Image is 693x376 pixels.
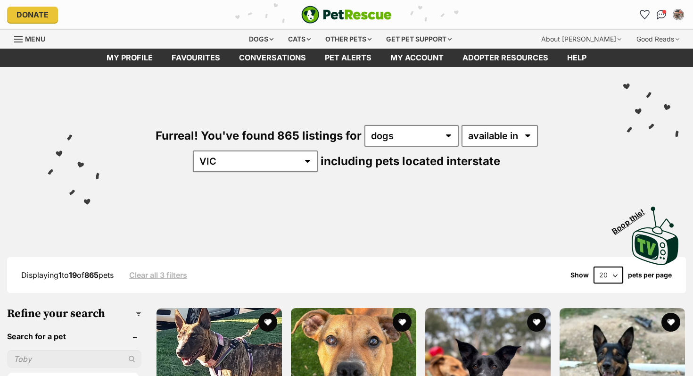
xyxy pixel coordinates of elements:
[162,49,230,67] a: Favourites
[393,313,412,332] button: favourite
[632,207,679,265] img: PetRescue TV logo
[97,49,162,67] a: My profile
[628,271,672,279] label: pets per page
[319,30,378,49] div: Other pets
[637,7,686,22] ul: Account quick links
[558,49,596,67] a: Help
[671,7,686,22] button: My account
[230,49,315,67] a: conversations
[301,6,392,24] a: PetRescue
[535,30,628,49] div: About [PERSON_NAME]
[7,332,141,341] header: Search for a pet
[453,49,558,67] a: Adopter resources
[69,270,77,280] strong: 19
[7,7,58,23] a: Donate
[258,313,277,332] button: favourite
[657,10,667,19] img: chat-41dd97257d64d25036548639549fe6c8038ab92f7586957e7f3b1b290dea8141.svg
[381,49,453,67] a: My account
[84,270,99,280] strong: 865
[637,7,652,22] a: Favourites
[315,49,381,67] a: Pet alerts
[610,201,654,235] span: Boop this!
[654,7,669,22] a: Conversations
[527,313,546,332] button: favourite
[321,154,500,168] span: including pets located interstate
[242,30,280,49] div: Dogs
[630,30,686,49] div: Good Reads
[661,313,680,332] button: favourite
[25,35,45,43] span: Menu
[58,270,62,280] strong: 1
[14,30,52,47] a: Menu
[570,271,589,279] span: Show
[301,6,392,24] img: logo-e224e6f780fb5917bec1dbf3a21bbac754714ae5b6737aabdf751b685950b380.svg
[129,271,187,279] a: Clear all 3 filters
[632,198,679,267] a: Boop this!
[7,307,141,320] h3: Refine your search
[156,129,362,142] span: Furreal! You've found 865 listings for
[21,270,114,280] span: Displaying to of pets
[674,10,683,19] img: Philippa Sheehan profile pic
[281,30,317,49] div: Cats
[7,350,141,368] input: Toby
[379,30,458,49] div: Get pet support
